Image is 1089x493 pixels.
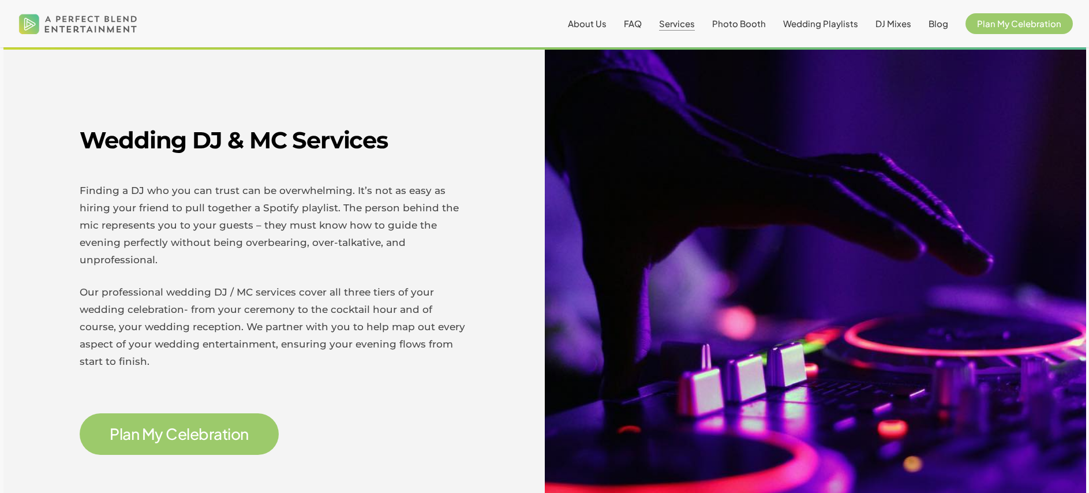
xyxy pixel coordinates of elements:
[110,425,248,442] a: Plan My Celebration
[80,286,465,367] span: Our professional wedding DJ / MC services cover all three tiers of your wedding celebration- from...
[119,427,122,442] span: l
[199,427,208,442] span: b
[222,427,227,442] span: t
[240,427,248,442] span: n
[214,427,222,442] span: a
[80,185,459,266] span: Finding a DJ who you can trust can be overwhelming. It’s not as easy as hiring your friend to pul...
[624,18,642,29] span: FAQ
[80,126,469,155] h2: Wedding DJ & MC Services
[659,19,695,28] a: Services
[875,18,911,29] span: DJ Mixes
[110,427,119,442] span: P
[231,427,240,442] span: o
[712,19,766,28] a: Photo Booth
[16,5,140,43] img: A Perfect Blend Entertainment
[568,19,607,28] a: About Us
[929,18,948,29] span: Blog
[131,427,139,442] span: n
[166,427,177,442] span: C
[929,19,948,28] a: Blog
[178,427,186,442] span: e
[977,18,1061,29] span: Plan My Celebration
[783,18,858,29] span: Wedding Playlists
[186,427,189,442] span: l
[568,18,607,29] span: About Us
[624,19,642,28] a: FAQ
[965,19,1073,28] a: Plan My Celebration
[155,427,163,442] span: y
[190,427,199,442] span: e
[875,19,911,28] a: DJ Mixes
[209,427,214,442] span: r
[142,427,155,442] span: M
[712,18,766,29] span: Photo Booth
[783,19,858,28] a: Wedding Playlists
[227,427,230,442] span: i
[122,427,130,442] span: a
[659,18,695,29] span: Services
